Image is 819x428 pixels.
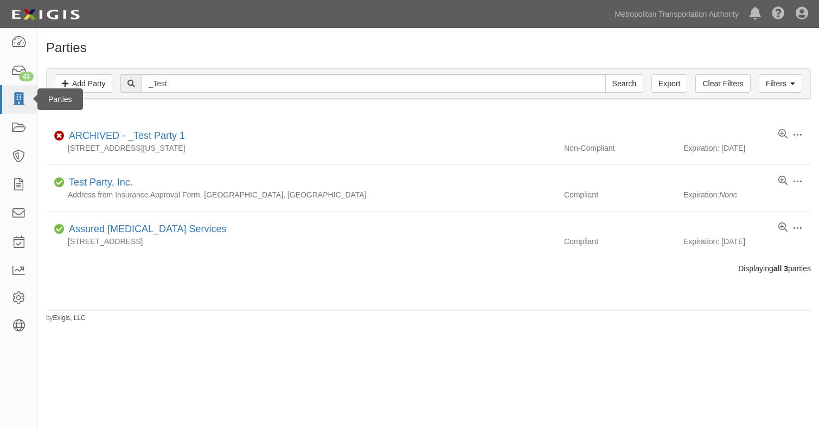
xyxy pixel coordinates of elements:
div: Expiration: [DATE] [683,143,811,154]
a: View results summary [778,176,788,187]
div: Compliant [556,236,683,247]
a: View results summary [778,222,788,233]
input: Search [142,74,605,93]
div: Displaying parties [38,263,819,274]
a: Assured [MEDICAL_DATA] Services [69,223,226,234]
img: logo-5460c22ac91f19d4615b14bd174203de0afe785f0fc80cf4dbbc73dc1793850b.png [8,5,83,24]
div: Compliant [556,189,683,200]
i: Compliant [54,226,65,233]
i: Help Center - Complianz [772,8,785,21]
div: Assured Drug Testing Services [65,222,226,237]
div: Non-Compliant [556,143,683,154]
i: Compliant [54,179,65,187]
div: Expiration: [DATE] [683,236,811,247]
div: 43 [19,72,34,81]
a: Test Party, Inc. [69,177,133,188]
div: Expiration: [683,189,811,200]
div: [STREET_ADDRESS][US_STATE] [46,143,556,154]
div: _Test Party 1 [65,129,185,143]
a: ARCHIVED - _Test Party 1 [69,130,185,141]
b: all 3 [773,264,788,273]
a: Filters [759,74,802,93]
a: Metropolitan Transportation Authority [609,3,744,25]
h1: Parties [46,41,811,55]
div: Address from Insurance Approval Form, [GEOGRAPHIC_DATA], [GEOGRAPHIC_DATA] [46,189,556,200]
input: Search [605,74,643,93]
small: by [46,314,86,323]
div: Parties [37,88,83,110]
div: Test Party, Inc. [65,176,133,190]
a: Clear Filters [695,74,750,93]
div: [STREET_ADDRESS] [46,236,556,247]
i: None [719,190,737,199]
a: Exigis, LLC [53,314,86,322]
a: Add Party [55,74,112,93]
i: Non-Compliant [54,132,65,140]
a: Export [651,74,687,93]
a: View results summary [778,129,788,140]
